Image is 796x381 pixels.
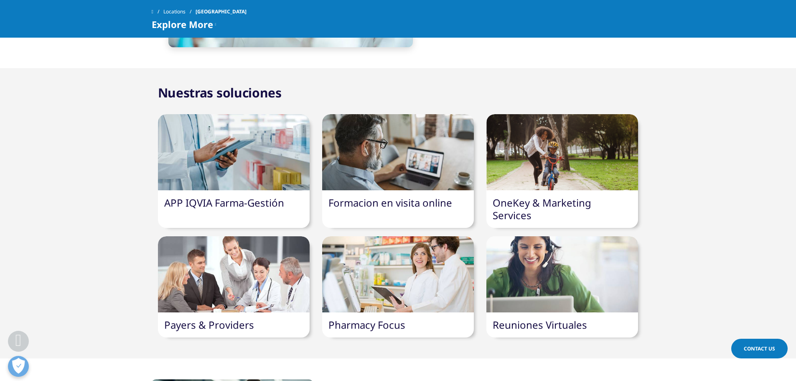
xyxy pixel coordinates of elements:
button: Abrir preferencias [8,356,29,377]
a: Contact Us [731,339,788,358]
span: [GEOGRAPHIC_DATA] [196,4,247,19]
h2: Nuestras soluciones [158,84,282,101]
a: Pharmacy Focus [328,318,405,332]
span: Contact Us [744,345,775,352]
a: Payers & Providers [164,318,254,332]
a: APP IQVIA Farma-Gestión [164,196,284,210]
a: OneKey & Marketing Services [493,196,591,222]
span: Explore More [152,19,213,29]
a: Reuniones Virtuales [493,318,587,332]
a: Locations [163,4,196,19]
a: Formacion en visita online [328,196,452,210]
